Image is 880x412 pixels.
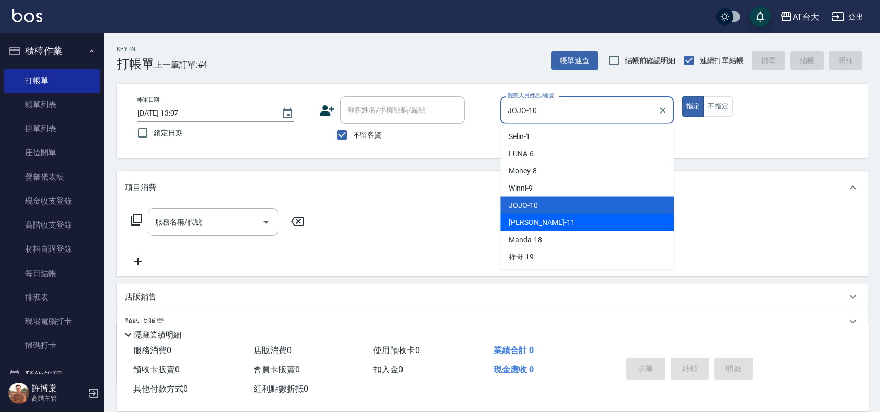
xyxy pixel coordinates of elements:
button: 預約管理 [4,362,100,389]
a: 座位開單 [4,141,100,165]
button: Clear [656,103,670,118]
a: 掃碼打卡 [4,333,100,357]
span: 祥哥 -19 [509,252,534,263]
button: 不指定 [703,96,733,117]
div: 預收卡販賣 [117,309,868,334]
span: 連續打單結帳 [700,55,744,66]
span: 使用預收卡 0 [373,345,420,355]
span: 店販消費 0 [254,345,292,355]
p: 高階主管 [32,394,85,403]
span: 業績合計 0 [494,345,534,355]
div: 店販銷售 [117,284,868,309]
button: save [750,6,771,27]
span: 結帳前確認明細 [625,55,676,66]
span: 會員卡販賣 0 [254,365,300,374]
a: 排班表 [4,285,100,309]
p: 隱藏業績明細 [134,330,181,341]
a: 掛單列表 [4,117,100,141]
span: LUNA -6 [509,148,534,159]
span: Winni -9 [509,183,533,194]
a: 材料自購登錄 [4,237,100,261]
button: Open [258,214,274,231]
img: Person [8,383,29,404]
a: 每日結帳 [4,261,100,285]
button: 帳單速查 [551,51,598,70]
p: 店販銷售 [125,292,156,303]
label: 服務人員姓名/編號 [508,92,554,99]
span: 服務消費 0 [133,345,171,355]
button: 櫃檯作業 [4,38,100,65]
p: 預收卡販賣 [125,317,164,328]
a: 營業儀表板 [4,165,100,189]
button: 登出 [827,7,868,27]
label: 帳單日期 [137,96,159,104]
a: 現金收支登錄 [4,189,100,213]
span: 扣入金 0 [373,365,403,374]
a: 高階收支登錄 [4,213,100,237]
span: Selin -1 [509,131,530,142]
button: Choose date, selected date is 2025-08-20 [275,101,300,126]
a: 打帳單 [4,69,100,93]
span: 現金應收 0 [494,365,534,374]
span: Money -8 [509,166,537,177]
div: AT台大 [793,10,819,23]
div: 項目消費 [117,171,868,204]
p: 項目消費 [125,182,156,193]
h3: 打帳單 [117,57,154,71]
button: AT台大 [776,6,823,28]
img: Logo [12,9,42,22]
span: 不留客資 [353,130,382,141]
span: 上一筆訂單:#4 [154,58,208,71]
span: Manda -18 [509,234,542,245]
h2: Key In [117,46,154,53]
h5: 許博棠 [32,383,85,394]
span: 鎖定日期 [154,128,183,139]
a: 帳單列表 [4,93,100,117]
span: 紅利點數折抵 0 [254,384,308,394]
span: 預收卡販賣 0 [133,365,180,374]
span: JOJO -10 [509,200,538,211]
span: [PERSON_NAME] -11 [509,217,574,228]
button: 指定 [682,96,705,117]
a: 現場電腦打卡 [4,309,100,333]
span: 其他付款方式 0 [133,384,188,394]
input: YYYY/MM/DD hh:mm [137,105,271,122]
